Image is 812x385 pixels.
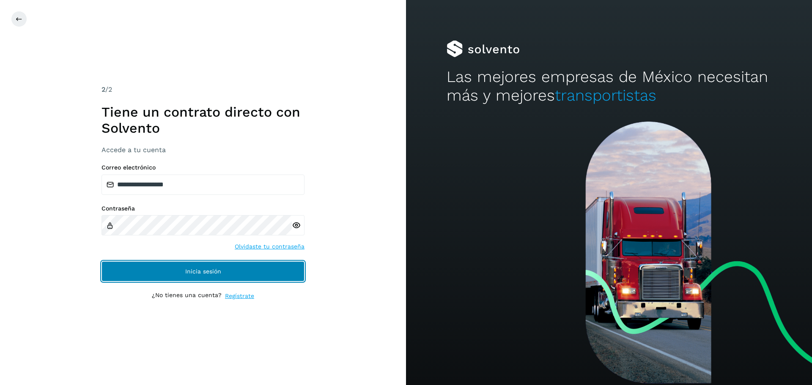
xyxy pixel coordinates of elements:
a: Olvidaste tu contraseña [235,242,304,251]
button: Inicia sesión [101,261,304,281]
span: transportistas [555,86,656,104]
label: Contraseña [101,205,304,212]
span: 2 [101,85,105,93]
div: /2 [101,85,304,95]
label: Correo electrónico [101,164,304,171]
h3: Accede a tu cuenta [101,146,304,154]
a: Regístrate [225,292,254,300]
p: ¿No tienes una cuenta? [152,292,222,300]
span: Inicia sesión [185,268,221,274]
h1: Tiene un contrato directo con Solvento [101,104,304,137]
h2: Las mejores empresas de México necesitan más y mejores [447,68,771,105]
